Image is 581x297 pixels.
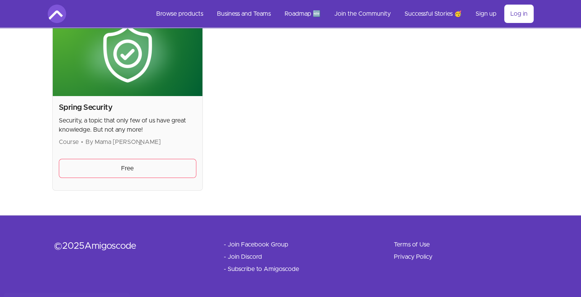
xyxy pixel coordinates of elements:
[48,5,66,23] img: Amigoscode logo
[224,240,288,249] a: - Join Facebook Group
[394,252,432,261] a: Privacy Policy
[50,276,112,282] a: Amigoscode PRO Membership
[6,266,31,291] img: provesource social proof notification image
[469,5,503,23] a: Sign up
[394,240,430,249] a: Terms of Use
[53,11,203,96] img: Product image for Spring Security
[34,269,79,275] span: [PERSON_NAME]
[224,264,299,274] a: - Subscribe to Amigoscode
[34,283,46,290] span: [DATE]
[53,283,77,290] a: ProveSource
[328,5,397,23] a: Join the Community
[59,159,197,178] a: Free
[59,116,197,134] p: Security, a topic that only few of us have great knowledge. But not any more!
[398,5,468,23] a: Successful Stories 🥳
[211,5,277,23] a: Business and Teams
[224,252,262,261] a: - Join Discord
[81,139,83,145] span: •
[86,139,161,145] span: By Mama [PERSON_NAME]
[150,5,209,23] a: Browse products
[54,240,199,252] div: © 2025 Amigoscode
[150,5,534,23] nav: Main
[59,102,197,113] h2: Spring Security
[278,5,327,23] a: Roadmap 🆕
[34,276,49,282] span: Bought
[504,5,534,23] a: Log in
[59,139,79,145] span: Course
